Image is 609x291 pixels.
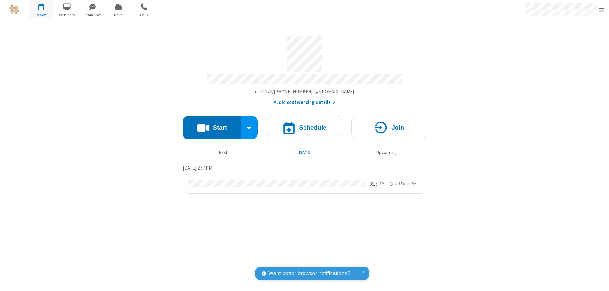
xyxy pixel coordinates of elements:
iframe: Chat [593,274,604,287]
button: Copy my meeting room linkCopy my meeting room link [255,88,354,96]
span: Calls [132,12,156,18]
span: Team Chat [81,12,105,18]
h4: Start [213,125,227,131]
div: Start conference options [241,116,258,139]
span: Drive [107,12,130,18]
span: Want better browser notifications? [268,269,350,278]
button: [DATE] [266,146,343,159]
button: Join [351,116,426,139]
button: Audio conferencing details [274,99,336,106]
section: Today's Meetings [183,164,426,194]
h4: Schedule [299,125,326,131]
img: QA Selenium DO NOT DELETE OR CHANGE [10,5,19,14]
span: Copy my meeting room link [255,89,354,95]
span: Webinars [55,12,79,18]
span: [DATE] 2:57 PM [183,165,212,171]
div: 3:15 PM [370,180,385,188]
button: Schedule [267,116,342,139]
button: Start [183,116,241,139]
section: Account details [183,31,426,106]
h4: Join [391,125,404,131]
span: in 17 minutes [394,181,416,186]
button: Past [185,146,262,159]
span: Meet [29,12,53,18]
button: Upcoming [348,146,424,159]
